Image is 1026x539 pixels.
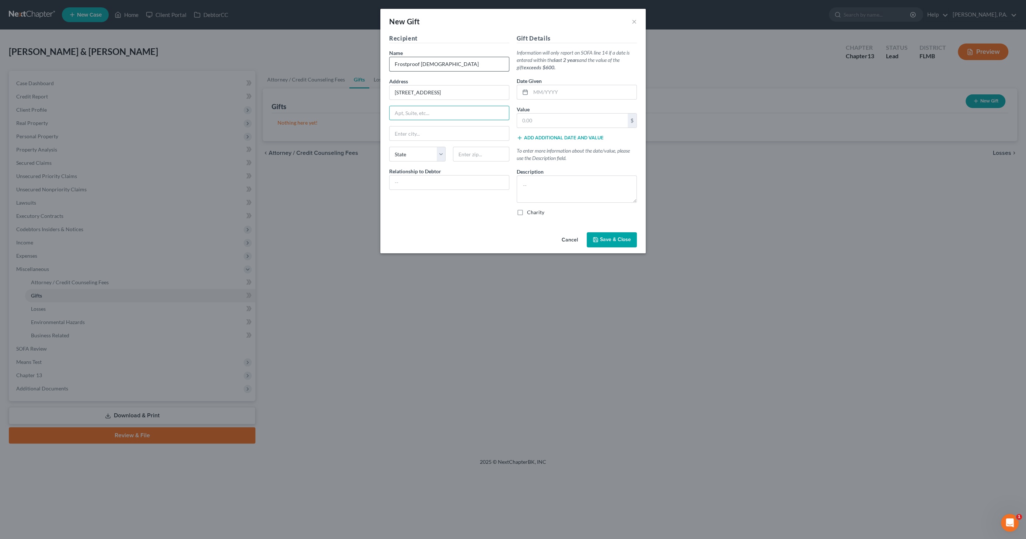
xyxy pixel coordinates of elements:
p: To enter more information about the date/value, please use the Description field. [517,147,637,162]
h5: Recipient [389,34,509,43]
strong: last 2 years [554,57,579,63]
button: Cancel [556,233,584,248]
p: Information will only report on SOFA line 14 if a date is entered within the and the value of the... [517,49,637,71]
input: Enter city... [390,126,509,140]
label: Relationship to Debtor [389,167,441,175]
iframe: Intercom live chat [1001,514,1019,532]
span: Description [517,168,544,175]
label: Address [389,77,408,85]
button: Add additional date and value [517,135,604,141]
input: Enter name... [390,57,509,71]
input: MM/YYYY [531,85,636,99]
input: -- [390,175,509,189]
span: Value [517,106,530,112]
input: 0.00 [517,114,628,128]
label: Date Given [517,77,542,85]
input: Apt, Suite, etc... [390,106,509,120]
span: Gift [407,17,420,26]
strong: exceeds $600. [524,64,555,70]
div: $ [628,114,636,128]
span: Name [389,50,403,56]
h5: Gift Details [517,34,637,43]
button: Save & Close [587,232,637,248]
input: Enter address... [390,86,509,100]
button: × [632,17,637,26]
label: Charity [527,209,544,216]
span: Save & Close [600,237,631,243]
span: New [389,17,405,26]
span: 1 [1016,514,1022,520]
input: Enter zip... [453,147,509,161]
